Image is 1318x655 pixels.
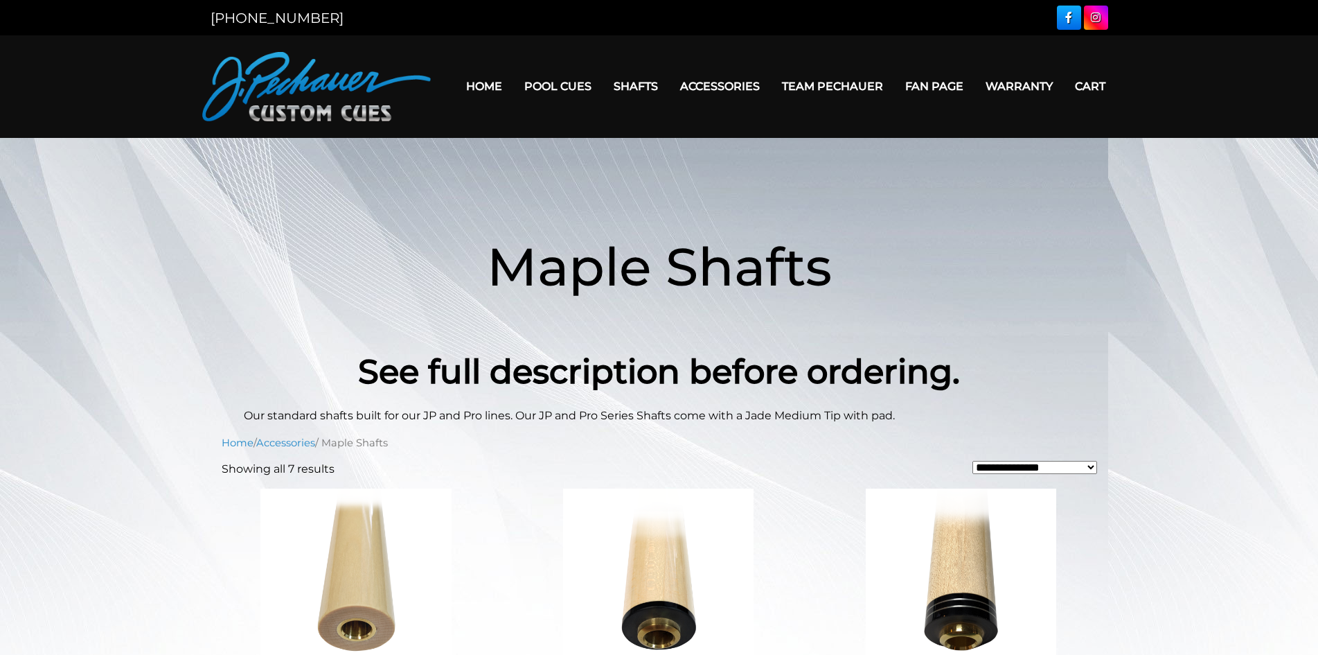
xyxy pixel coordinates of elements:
a: [PHONE_NUMBER] [211,10,344,26]
a: Accessories [256,437,315,449]
p: Showing all 7 results [222,461,335,478]
a: Home [222,437,253,449]
a: Cart [1064,69,1116,104]
nav: Breadcrumb [222,435,1097,451]
a: Accessories [669,69,771,104]
img: Pechauer Custom Cues [202,52,431,121]
a: Fan Page [894,69,974,104]
span: Maple Shafts [487,234,832,299]
a: Pool Cues [513,69,603,104]
select: Shop order [972,461,1097,474]
a: Team Pechauer [771,69,894,104]
strong: See full description before ordering. [358,351,960,392]
a: Home [455,69,513,104]
a: Warranty [974,69,1064,104]
a: Shafts [603,69,669,104]
p: Our standard shafts built for our JP and Pro lines. Our JP and Pro Series Shafts come with a Jade... [244,408,1075,424]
